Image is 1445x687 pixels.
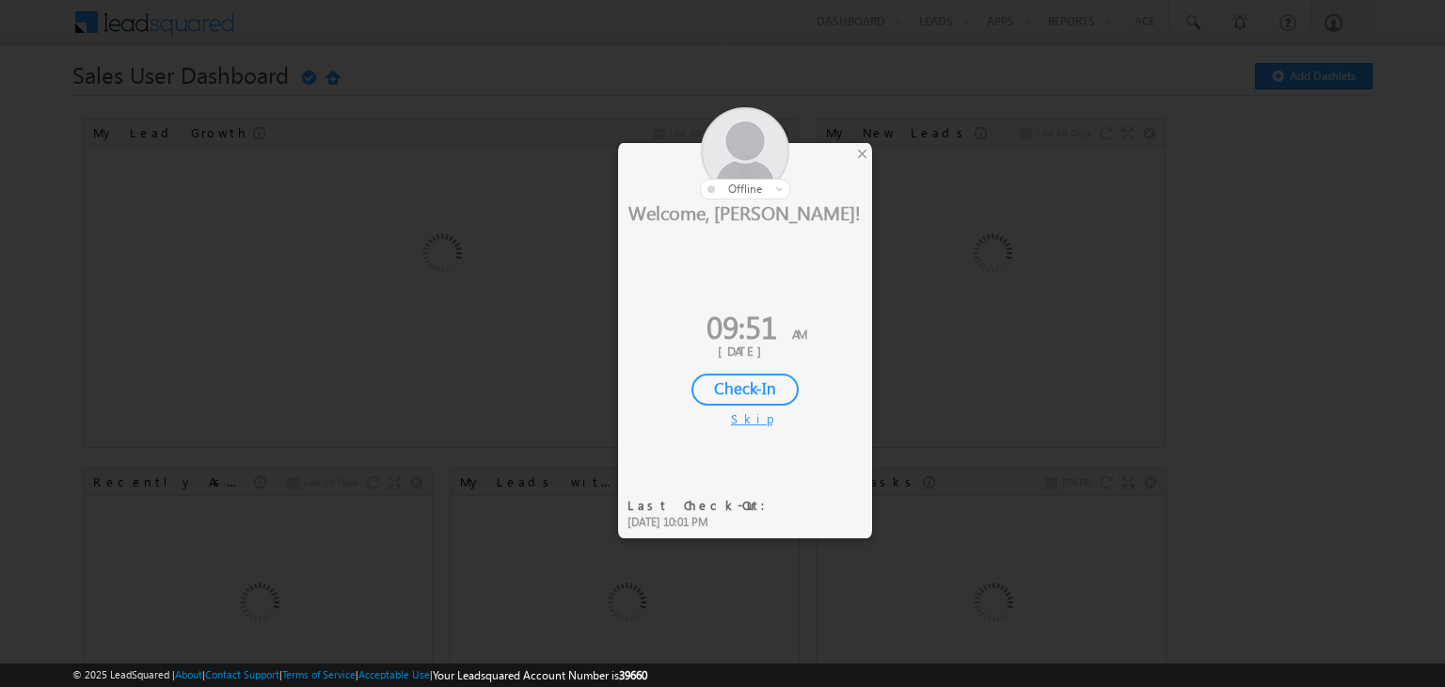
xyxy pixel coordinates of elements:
span: AM [792,326,807,342]
div: × [852,143,872,164]
span: Your Leadsquared Account Number is [433,668,647,682]
span: 09:51 [707,305,777,347]
a: Contact Support [205,668,279,680]
a: About [175,668,202,680]
span: © 2025 LeadSquared | | | | | [72,666,647,684]
div: [DATE] [632,343,858,359]
a: Acceptable Use [358,668,430,680]
div: Skip [731,410,759,427]
span: offline [728,182,762,196]
span: 39660 [619,668,647,682]
div: [DATE] 10:01 PM [627,514,777,531]
div: Last Check-Out: [627,497,777,514]
div: Check-In [691,374,799,406]
div: Welcome, [PERSON_NAME]! [618,200,872,224]
a: Terms of Service [282,668,356,680]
